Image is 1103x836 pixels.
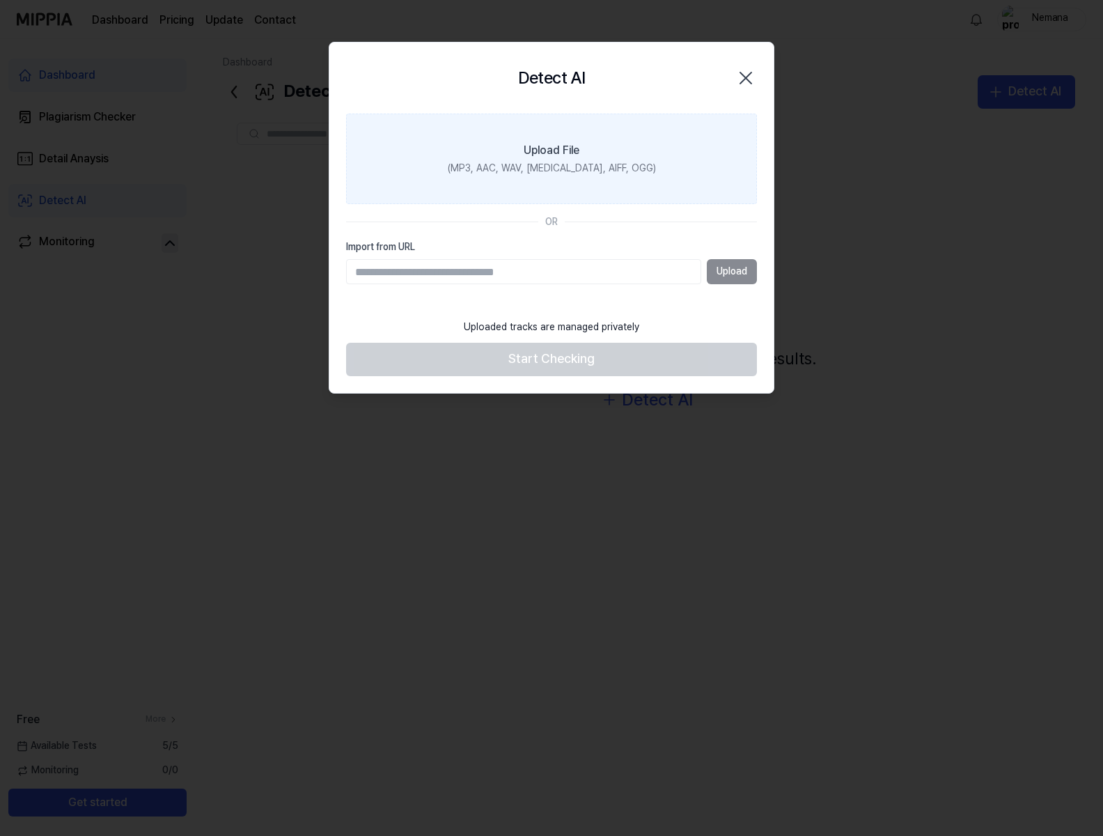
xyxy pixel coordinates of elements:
div: (MP3, AAC, WAV, [MEDICAL_DATA], AIFF, OGG) [448,162,656,176]
div: OR [545,215,558,229]
div: Uploaded tracks are managed privately [455,312,648,343]
h2: Detect AI [518,65,586,91]
div: Upload File [524,142,579,159]
label: Import from URL [346,240,757,254]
